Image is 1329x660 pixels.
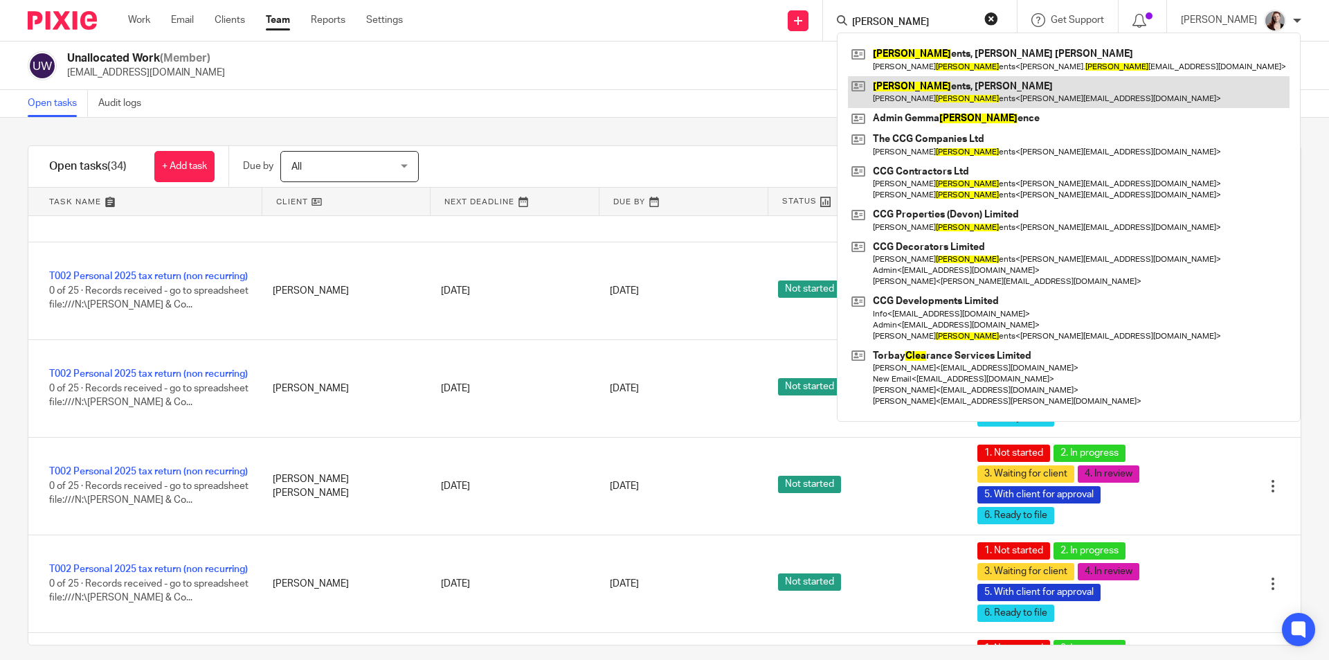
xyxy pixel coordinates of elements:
[366,13,403,27] a: Settings
[427,570,595,598] div: [DATE]
[128,13,150,27] a: Work
[977,486,1101,503] span: 5. With client for approval
[107,161,127,172] span: (34)
[160,53,210,64] span: (Member)
[782,195,817,207] span: Status
[49,467,248,476] a: T002 Personal 2025 tax return (non recurring)
[977,465,1074,483] span: 3. Waiting for client
[49,564,248,574] a: T002 Personal 2025 tax return (non recurring)
[28,11,97,30] img: Pixie
[171,13,194,27] a: Email
[49,271,248,281] a: T002 Personal 2025 tax return (non recurring)
[1078,465,1139,483] span: 4. In review
[291,162,302,172] span: All
[154,151,215,182] a: + Add task
[778,573,841,591] span: Not started
[977,584,1101,601] span: 5. With client for approval
[977,542,1050,560] span: 1. Not started
[49,286,248,310] span: 0 of 25 · Records received - go to spreadsheet file:///N:\[PERSON_NAME] & Co...
[610,579,639,589] span: [DATE]
[778,378,841,395] span: Not started
[977,507,1054,524] span: 6. Ready to file
[1054,640,1125,657] span: 2. In progress
[977,640,1050,657] span: 1. Not started
[259,570,427,598] div: [PERSON_NAME]
[977,605,1054,622] span: 6. Ready to file
[427,277,595,305] div: [DATE]
[49,159,127,174] h1: Open tasks
[49,384,248,408] span: 0 of 25 · Records received - go to spreadsheet file:///N:\[PERSON_NAME] & Co...
[778,280,841,298] span: Not started
[1054,445,1125,462] span: 2. In progress
[49,481,248,506] span: 0 of 25 · Records received - go to spreadsheet file:///N:\[PERSON_NAME] & Co...
[49,369,248,379] a: T002 Personal 2025 tax return (non recurring)
[259,277,427,305] div: [PERSON_NAME]
[311,13,345,27] a: Reports
[427,472,595,500] div: [DATE]
[67,66,225,80] p: [EMAIL_ADDRESS][DOMAIN_NAME]
[610,286,639,296] span: [DATE]
[778,476,841,493] span: Not started
[259,375,427,402] div: [PERSON_NAME]
[977,563,1074,580] span: 3. Waiting for client
[984,12,998,26] button: Clear
[266,13,290,27] a: Team
[851,17,975,29] input: Search
[1078,563,1139,580] span: 4. In review
[49,579,248,603] span: 0 of 25 · Records received - go to spreadsheet file:///N:\[PERSON_NAME] & Co...
[610,384,639,393] span: [DATE]
[1054,542,1125,560] span: 2. In progress
[1264,10,1286,32] img: High%20Res%20Andrew%20Price%20Accountants%20_Poppy%20Jakes%20Photography-3%20-%20Copy.jpg
[610,481,639,491] span: [DATE]
[98,90,152,117] a: Audit logs
[67,51,225,66] h2: Unallocated Work
[243,159,273,173] p: Due by
[427,375,595,402] div: [DATE]
[215,13,245,27] a: Clients
[977,445,1050,462] span: 1. Not started
[1051,15,1104,25] span: Get Support
[28,51,57,80] img: svg%3E
[28,90,88,117] a: Open tasks
[1181,13,1257,27] p: [PERSON_NAME]
[259,465,427,508] div: [PERSON_NAME] [PERSON_NAME]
